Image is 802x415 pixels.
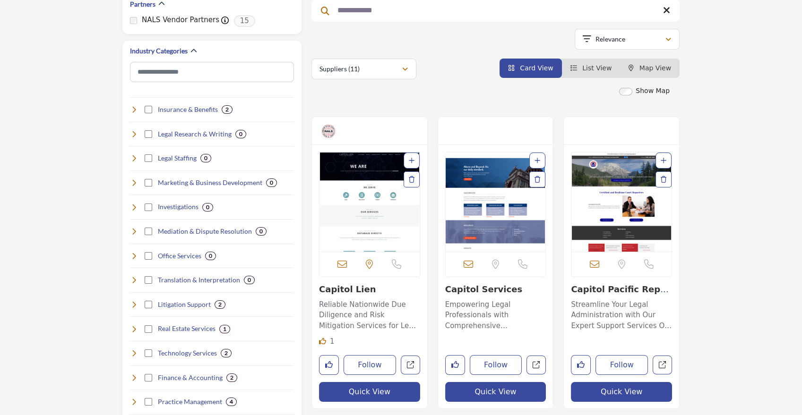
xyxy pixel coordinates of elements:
[130,17,137,24] input: NALS Vendor Partners checkbox
[445,382,546,402] button: Quick View
[239,131,242,137] b: 0
[571,297,672,331] a: Streamline Your Legal Administration with Our Expert Support Services Our company specializes in ...
[319,152,420,252] a: Open Listing in new tab
[226,373,237,382] div: 2 Results For Finance & Accounting
[202,203,213,212] div: 0 Results For Investigations
[319,297,420,331] a: Reliable Nationwide Due Diligence and Risk Mitigation Services for Legal Professionals Operating ...
[571,355,591,375] button: Like listing
[145,325,152,333] input: Select Real Estate Services checkbox
[520,64,553,72] span: Card View
[571,284,668,305] a: Capitol Pacific Repo...
[234,15,255,27] span: 15
[445,299,546,331] p: Empowering Legal Professionals with Comprehensive Administrative Solutions For over four decades,...
[248,277,251,283] b: 0
[158,129,232,139] h4: Legal Research & Writing: Assisting with legal research and document drafting
[661,157,666,164] a: Add To List
[158,275,240,285] h4: Translation & Interpretation: Language services for multilingual legal matters
[145,301,152,308] input: Select Litigation Support checkbox
[595,355,648,375] button: Follow
[225,106,229,113] b: 2
[130,46,188,56] h2: Industry Categories
[629,64,671,72] a: Map View
[145,106,152,113] input: Select Insurance & Benefits checkbox
[446,152,546,252] img: Capitol Services
[145,349,152,357] input: Select Technology Services checkbox
[526,356,546,375] a: Open capitolservices in new tab
[221,349,232,357] div: 2 Results For Technology Services
[158,348,217,358] h4: Technology Services: IT support, software, hardware for law firms
[409,157,414,164] a: Add To List
[319,355,339,375] button: Like listing
[130,62,294,82] input: Search Category
[319,382,420,402] button: Quick View
[535,157,540,164] a: Add To List
[222,105,233,114] div: 2 Results For Insurance & Benefits
[639,64,671,72] span: Map View
[270,179,273,186] b: 0
[319,284,420,295] h3: Capitol Lien
[401,356,420,375] a: Open capitol-lien1 in new tab
[205,252,216,260] div: 0 Results For Office Services
[218,301,222,308] b: 2
[235,130,246,138] div: 0 Results For Legal Research & Writing
[142,15,219,25] label: NALS Vendor Partners
[319,338,326,345] i: Like
[206,204,209,211] b: 0
[344,355,396,375] button: Follow
[226,398,237,406] div: 4 Results For Practice Management
[145,203,152,211] input: Select Investigations checkbox
[158,105,218,114] h4: Insurance & Benefits: Mitigating risk and attracting talent through benefits
[319,284,376,294] a: Capitol Lien
[256,227,267,236] div: 0 Results For Mediation & Dispute Resolution
[266,178,277,187] div: 0 Results For Marketing & Business Development
[636,86,670,96] label: Show Map
[145,154,152,162] input: Select Legal Staffing checkbox
[508,64,553,72] a: View Card
[145,228,152,235] input: Select Mediation & Dispute Resolution checkbox
[158,227,252,236] h4: Mediation & Dispute Resolution: Facilitating settlement and resolving conflicts
[158,153,197,163] h4: Legal Staffing: Providing personnel to support law firm operations
[319,64,360,74] p: Suppliers (11)
[200,154,211,162] div: 0 Results For Legal Staffing
[230,398,233,405] b: 4
[244,276,255,284] div: 0 Results For Translation & Interpretation
[321,124,336,138] img: NALS Vendor Partners Badge Icon
[158,397,222,407] h4: Practice Management: Improving organization and efficiency of law practice
[595,34,625,44] p: Relevance
[330,337,335,346] span: 1
[145,252,152,260] input: Select Office Services checkbox
[223,326,226,332] b: 1
[209,253,212,259] b: 0
[571,152,672,252] img: Capitol Pacific Reporting
[562,59,621,78] li: List View
[470,355,522,375] button: Follow
[445,355,465,375] button: Like listing
[571,284,672,295] h3: Capitol Pacific Reporting
[158,202,198,212] h4: Investigations: Gathering information and evidence for cases
[571,299,672,331] p: Streamline Your Legal Administration with Our Expert Support Services Our company specializes in ...
[145,179,152,186] input: Select Marketing & Business Development checkbox
[145,276,152,284] input: Select Translation & Interpretation checkbox
[311,59,416,79] button: Suppliers (11)
[445,297,546,331] a: Empowering Legal Professionals with Comprehensive Administrative Solutions For over four decades,...
[158,251,201,261] h4: Office Services: Products and services for the law office environment
[158,300,211,309] h4: Litigation Support: Services to assist during litigation process
[570,64,612,72] a: View List
[445,284,522,294] a: Capitol Services
[215,300,225,309] div: 2 Results For Litigation Support
[319,152,420,252] img: Capitol Lien
[259,228,263,235] b: 0
[230,374,233,381] b: 2
[158,178,262,187] h4: Marketing & Business Development: Helping law firms grow and attract clients
[620,59,680,78] li: Map View
[571,152,672,252] a: Open Listing in new tab
[158,324,216,333] h4: Real Estate Services: Assisting with property matters in legal cases
[145,130,152,138] input: Select Legal Research & Writing checkbox
[224,350,228,356] b: 2
[158,373,223,382] h4: Finance & Accounting: Managing the financial aspects of the law practice
[445,284,546,295] h3: Capitol Services
[145,398,152,406] input: Select Practice Management checkbox
[582,64,612,72] span: List View
[575,29,680,50] button: Relevance
[446,152,546,252] a: Open Listing in new tab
